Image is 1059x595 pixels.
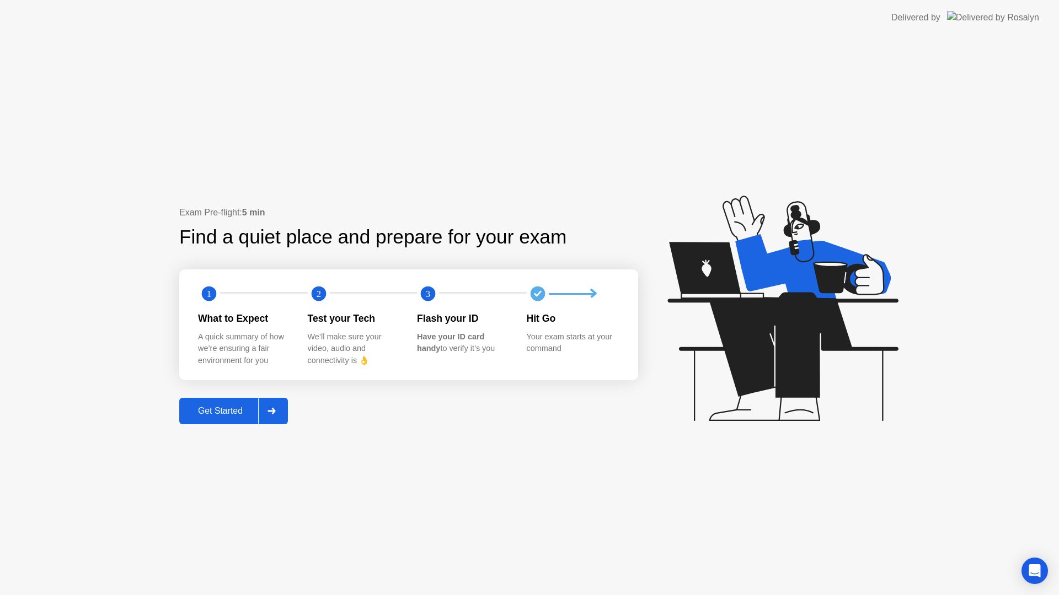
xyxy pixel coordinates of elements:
div: What to Expect [198,311,290,326]
button: Get Started [179,398,288,424]
div: to verify it’s you [417,331,509,355]
div: We’ll make sure your video, audio and connectivity is 👌 [308,331,400,367]
div: Get Started [183,406,258,416]
div: Delivered by [891,11,940,24]
text: 3 [426,289,430,299]
div: Test your Tech [308,311,400,326]
div: Flash your ID [417,311,509,326]
div: Your exam starts at your command [527,331,619,355]
img: Delivered by Rosalyn [947,11,1039,24]
div: A quick summary of how we’re ensuring a fair environment for you [198,331,290,367]
div: Hit Go [527,311,619,326]
div: Open Intercom Messenger [1021,558,1048,584]
div: Exam Pre-flight: [179,206,638,219]
text: 2 [316,289,320,299]
b: 5 min [242,208,265,217]
b: Have your ID card handy [417,332,484,353]
text: 1 [207,289,211,299]
div: Find a quiet place and prepare for your exam [179,223,568,252]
